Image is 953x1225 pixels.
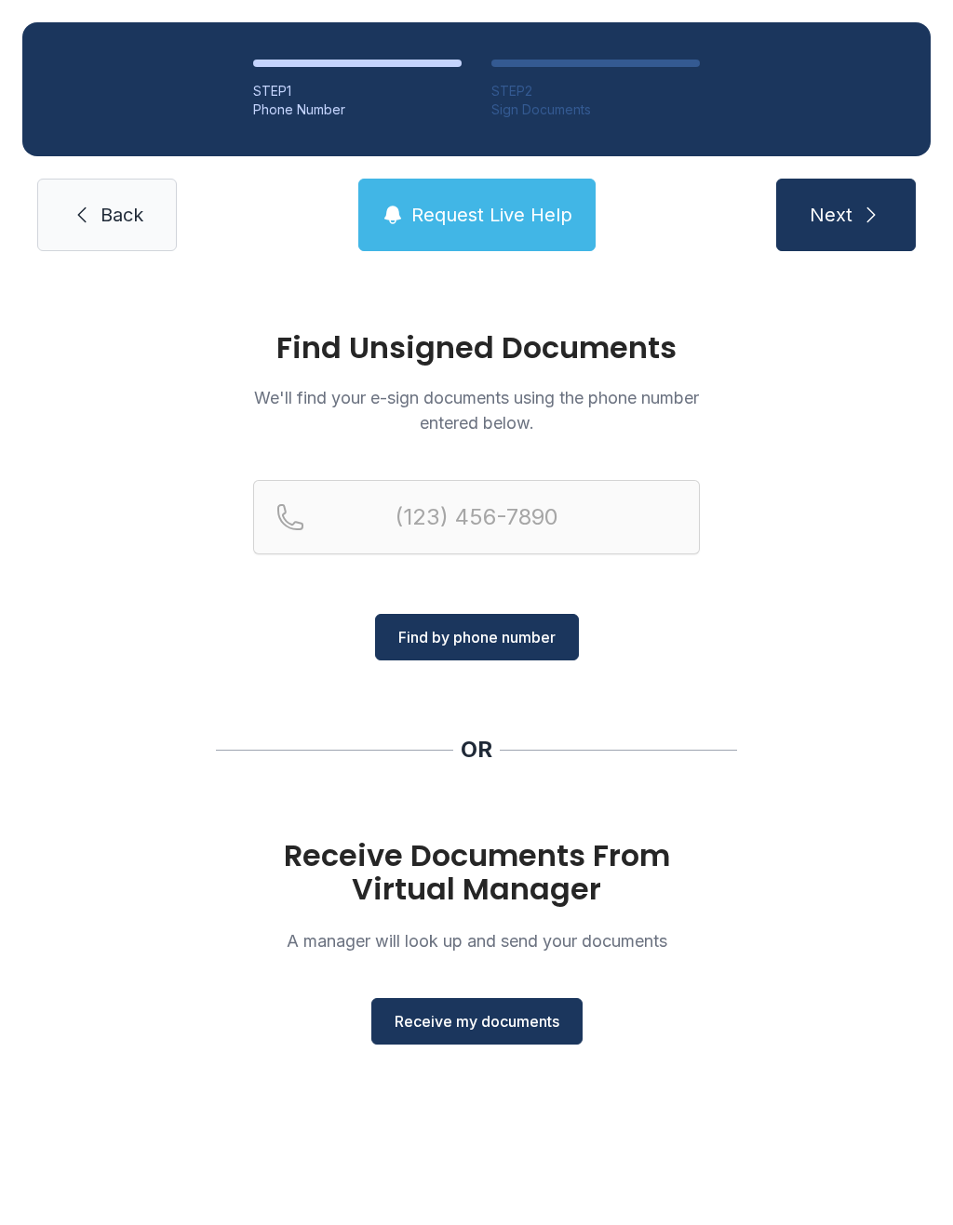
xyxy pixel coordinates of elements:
p: We'll find your e-sign documents using the phone number entered below. [253,385,700,435]
h1: Find Unsigned Documents [253,333,700,363]
span: Receive my documents [395,1010,559,1032]
div: STEP 2 [491,82,700,100]
input: Reservation phone number [253,480,700,554]
span: Back [101,202,143,228]
div: STEP 1 [253,82,462,100]
span: Find by phone number [398,626,556,648]
div: OR [461,735,492,765]
div: Sign Documents [491,100,700,119]
h1: Receive Documents From Virtual Manager [253,839,700,906]
p: A manager will look up and send your documents [253,928,700,953]
span: Next [810,202,852,228]
span: Request Live Help [411,202,572,228]
div: Phone Number [253,100,462,119]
